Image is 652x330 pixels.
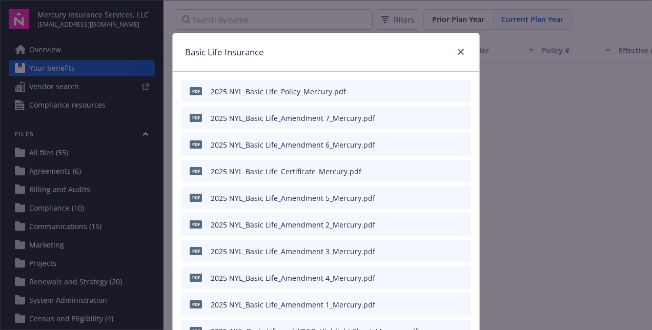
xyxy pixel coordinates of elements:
h1: Basic Life Insurance [185,46,264,59]
div: 2025 NYL_Basic Life_Amendment 3_Mercury.pdf [211,246,375,257]
button: preview file [458,86,467,97]
span: pdf [190,114,202,121]
div: 2025 NYL_Basic Life_Amendment 5_Mercury.pdf [211,193,375,203]
button: preview file [458,139,467,150]
button: download file [441,219,450,230]
button: preview file [458,299,467,310]
button: preview file [458,219,467,230]
div: 2025 NYL_Basic Life_Amendment 7_Mercury.pdf [211,113,375,123]
span: pdf [190,140,202,148]
span: pdf [190,220,202,228]
div: 2025 NYL_Basic Life_Amendment 2_Mercury.pdf [211,219,375,230]
button: download file [441,299,450,310]
span: pdf [190,247,202,255]
button: download file [441,273,450,283]
button: download file [441,139,450,150]
div: 2025 NYL_Basic Life_Policy_Mercury.pdf [211,86,346,97]
div: 2025 NYL_Basic Life_Certificate_Mercury.pdf [211,166,361,177]
button: preview file [458,246,467,257]
span: pdf [190,194,202,201]
button: preview file [458,166,467,177]
button: download file [441,113,450,123]
span: pdf [190,274,202,281]
div: 2025 NYL_Basic Life_Amendment 1_Mercury.pdf [211,299,375,310]
div: 2025 NYL_Basic Life_Amendment 4_Mercury.pdf [211,273,375,283]
button: preview file [458,193,467,203]
span: pdf [190,300,202,308]
button: download file [441,166,450,177]
span: pdf [190,87,202,95]
button: download file [441,246,450,257]
button: preview file [458,113,467,123]
button: download file [441,193,450,203]
button: preview file [458,273,467,283]
span: pdf [190,167,202,175]
a: close [455,46,467,58]
button: download file [441,86,450,97]
div: 2025 NYL_Basic Life_Amendment 6_Mercury.pdf [211,139,375,150]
